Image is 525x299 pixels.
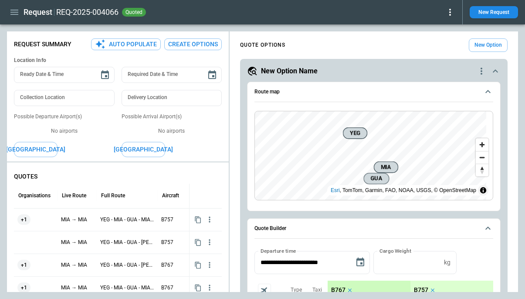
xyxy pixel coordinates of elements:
[478,185,488,196] summary: Toggle attribution
[469,38,508,52] button: New Option
[476,66,487,76] div: quote-option-actions
[291,286,302,294] p: Type
[444,259,450,266] p: kg
[240,43,285,47] h4: QUOTE OPTIONS
[61,216,93,223] p: MIA → MIA
[122,142,165,157] button: [GEOGRAPHIC_DATA]
[162,192,179,199] div: Aircraft
[100,239,154,246] p: YEG - MIA - GUA - SAL - MIA - YEG
[414,286,428,294] p: B757
[347,129,363,137] span: YEG
[254,226,286,231] h6: Quote Builder
[61,284,93,292] p: MIA → MIA
[164,38,222,50] button: Create Options
[14,142,58,157] button: [GEOGRAPHIC_DATA]
[62,192,86,199] div: Live Route
[18,192,51,199] div: Organisations
[17,277,30,299] span: +1
[379,247,411,254] label: Cargo Weight
[258,284,271,297] span: Aircraft selection
[368,174,386,183] span: GUA
[14,113,115,120] p: Possible Departure Airport(s)
[476,138,488,151] button: Zoom in
[14,41,71,48] p: Request Summary
[91,38,161,50] button: Auto Populate
[470,6,518,18] button: New Request
[161,261,189,269] p: B767
[312,286,322,294] p: Taxi
[100,284,154,292] p: YEG - MIA - GUA - MIA - YEG
[124,9,144,15] span: quoted
[96,66,114,84] button: Choose date
[161,239,189,246] p: B757
[331,286,345,294] p: B767
[193,260,203,271] button: Copy quote content
[61,261,93,269] p: MIA → MIA
[193,282,203,293] button: Copy quote content
[254,111,493,201] div: Route map
[17,254,30,276] span: +1
[100,261,154,269] p: YEG - MIA - GUA - SAL - MIA - YEG
[247,66,501,76] button: New Option Namequote-option-actions
[56,7,119,17] h2: REQ-2025-004066
[17,209,30,231] span: +1
[122,113,222,120] p: Possible Arrival Airport(s)
[193,237,203,248] button: Copy quote content
[24,7,52,17] h1: Request
[14,127,115,135] p: No airports
[101,192,125,199] div: Full Route
[254,219,493,239] button: Quote Builder
[193,214,203,225] button: Copy quote content
[476,164,488,176] button: Reset bearing to north
[261,247,296,254] label: Departure time
[161,284,189,292] p: B767
[476,151,488,164] button: Zoom out
[14,57,222,64] h6: Location Info
[378,163,394,172] span: MIA
[254,89,280,95] h6: Route map
[255,111,486,200] canvas: Map
[122,127,222,135] p: No airports
[161,216,189,223] p: B757
[352,254,369,271] button: Choose date, selected date is Oct 8, 2025
[261,66,318,76] h5: New Option Name
[61,239,93,246] p: MIA → MIA
[331,187,340,193] a: Esri
[14,173,222,180] p: QUOTES
[203,66,221,84] button: Choose date
[331,186,476,195] div: , TomTom, Garmin, FAO, NOAA, USGS, © OpenStreetMap
[254,82,493,102] button: Route map
[100,216,154,223] p: YEG - MIA - GUA - MIA - YEG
